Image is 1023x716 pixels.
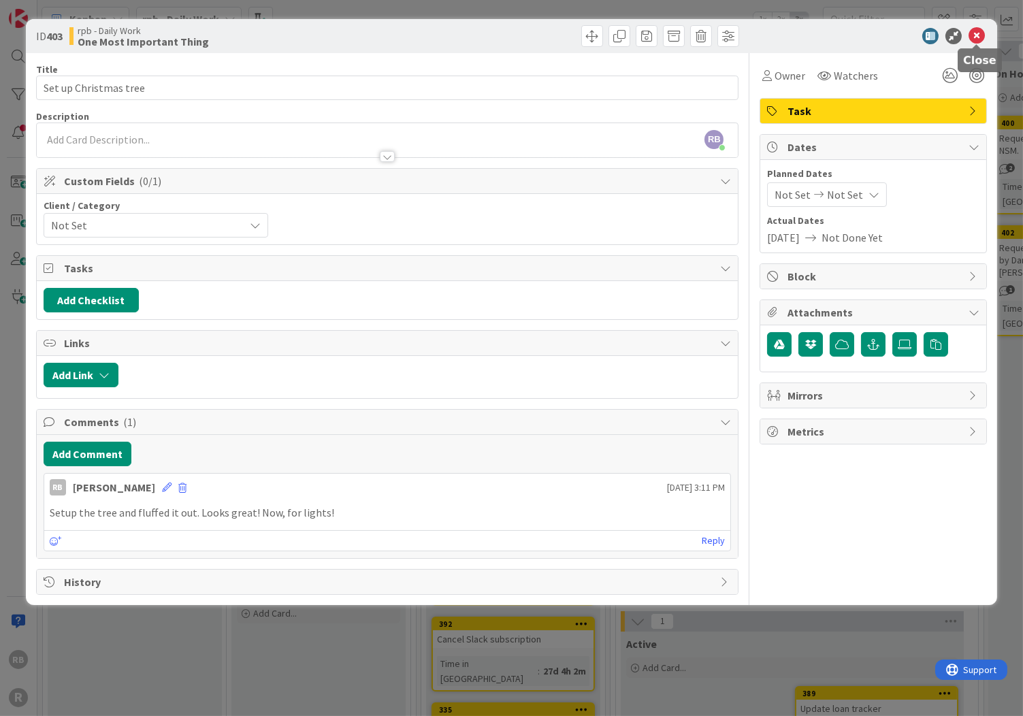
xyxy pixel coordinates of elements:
[36,110,89,123] span: Description
[963,54,996,67] h5: Close
[44,363,118,387] button: Add Link
[44,288,139,312] button: Add Checklist
[827,186,863,203] span: Not Set
[73,479,155,495] div: [PERSON_NAME]
[787,387,962,404] span: Mirrors
[64,574,714,590] span: History
[775,67,805,84] span: Owner
[78,36,209,47] b: One Most Important Thing
[64,335,714,351] span: Links
[36,28,63,44] span: ID
[787,103,962,119] span: Task
[64,260,714,276] span: Tasks
[44,442,131,466] button: Add Comment
[787,304,962,321] span: Attachments
[36,76,739,100] input: type card name here...
[787,268,962,284] span: Block
[29,2,62,18] span: Support
[767,167,979,181] span: Planned Dates
[704,130,724,149] span: RB
[767,229,800,246] span: [DATE]
[64,173,714,189] span: Custom Fields
[834,67,878,84] span: Watchers
[702,532,725,549] a: Reply
[139,174,161,188] span: ( 0/1 )
[50,479,66,495] div: RB
[822,229,883,246] span: Not Done Yet
[44,201,268,210] div: Client / Category
[787,423,962,440] span: Metrics
[787,139,962,155] span: Dates
[51,216,238,235] span: Not Set
[775,186,811,203] span: Not Set
[64,414,714,430] span: Comments
[767,214,979,228] span: Actual Dates
[78,25,209,36] span: rpb - Daily Work
[667,481,725,495] span: [DATE] 3:11 PM
[123,415,136,429] span: ( 1 )
[36,63,58,76] label: Title
[50,505,726,521] p: Setup the tree and fluffed it out. Looks great! Now, for lights!
[46,29,63,43] b: 403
